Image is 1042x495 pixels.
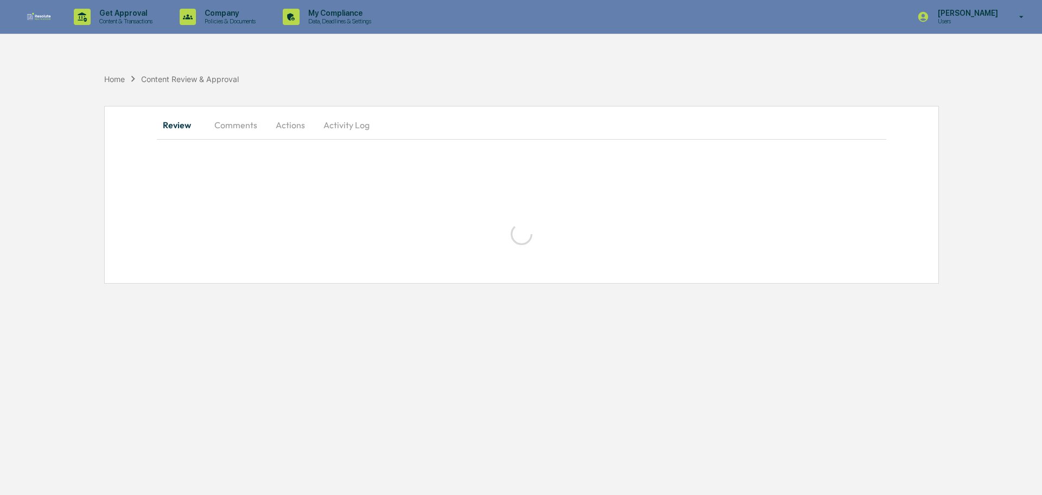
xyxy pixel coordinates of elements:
button: Review [157,112,206,138]
p: [PERSON_NAME] [929,9,1003,17]
p: Get Approval [91,9,158,17]
div: secondary tabs example [157,112,886,138]
button: Comments [206,112,266,138]
div: Content Review & Approval [141,74,239,84]
p: Data, Deadlines & Settings [300,17,377,25]
p: Users [929,17,1003,25]
p: Policies & Documents [196,17,261,25]
button: Activity Log [315,112,378,138]
div: Home [104,74,125,84]
img: logo [26,12,52,21]
p: Content & Transactions [91,17,158,25]
p: Company [196,9,261,17]
button: Actions [266,112,315,138]
p: My Compliance [300,9,377,17]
